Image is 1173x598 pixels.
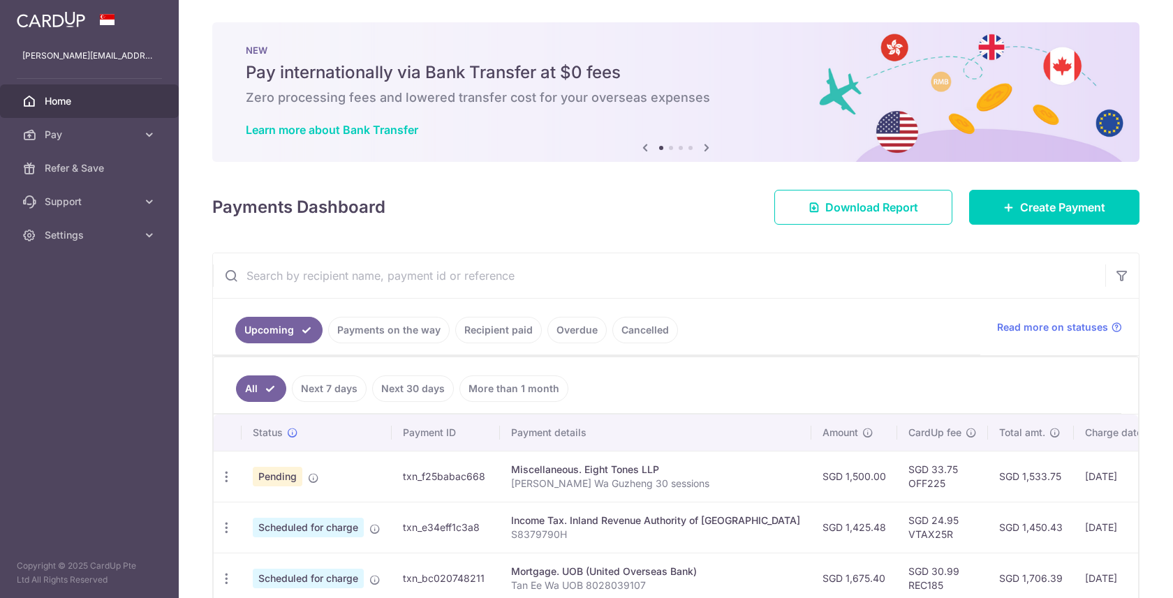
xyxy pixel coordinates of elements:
span: Scheduled for charge [253,569,364,588]
img: CardUp [17,11,85,28]
a: Next 30 days [372,375,454,402]
td: SGD 1,425.48 [811,502,897,553]
h4: Payments Dashboard [212,195,385,220]
a: Recipient paid [455,317,542,343]
a: All [236,375,286,402]
span: Pending [253,467,302,486]
a: Cancelled [612,317,678,343]
img: Bank transfer banner [212,22,1139,162]
th: Payment ID [392,414,500,451]
span: Pay [45,128,137,142]
p: NEW [246,45,1106,56]
div: Mortgage. UOB (United Overseas Bank) [511,565,800,578]
a: More than 1 month [459,375,568,402]
a: Payments on the way [328,317,450,343]
span: Scheduled for charge [253,518,364,537]
h5: Pay internationally via Bank Transfer at $0 fees [246,61,1106,84]
a: Next 7 days [292,375,367,402]
td: txn_f25babac668 [392,451,500,502]
td: txn_e34eff1c3a8 [392,502,500,553]
span: Total amt. [999,426,1045,440]
span: CardUp fee [908,426,961,440]
span: Charge date [1085,426,1142,440]
h6: Zero processing fees and lowered transfer cost for your overseas expenses [246,89,1106,106]
span: Amount [822,426,858,440]
span: Create Payment [1020,199,1105,216]
td: [DATE] [1074,451,1169,502]
a: Read more on statuses [997,320,1122,334]
div: Income Tax. Inland Revenue Authority of [GEOGRAPHIC_DATA] [511,514,800,528]
td: SGD 1,500.00 [811,451,897,502]
span: Refer & Save [45,161,137,175]
p: [PERSON_NAME][EMAIL_ADDRESS][DOMAIN_NAME] [22,49,156,63]
a: Upcoming [235,317,323,343]
td: [DATE] [1074,502,1169,553]
span: Download Report [825,199,918,216]
td: SGD 1,450.43 [988,502,1074,553]
th: Payment details [500,414,811,451]
p: S8379790H [511,528,800,541]
td: SGD 24.95 VTAX25R [897,502,988,553]
a: Overdue [547,317,607,343]
span: Read more on statuses [997,320,1108,334]
td: SGD 33.75 OFF225 [897,451,988,502]
a: Download Report [774,190,952,225]
td: SGD 1,533.75 [988,451,1074,502]
a: Create Payment [969,190,1139,225]
p: Tan Ee Wa UOB 8028039107 [511,578,800,592]
span: Status [253,426,283,440]
div: Miscellaneous. Eight Tones LLP [511,463,800,477]
input: Search by recipient name, payment id or reference [213,253,1105,298]
span: Home [45,94,137,108]
a: Learn more about Bank Transfer [246,123,418,137]
span: Support [45,195,137,209]
p: [PERSON_NAME] Wa Guzheng 30 sessions [511,477,800,491]
span: Settings [45,228,137,242]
